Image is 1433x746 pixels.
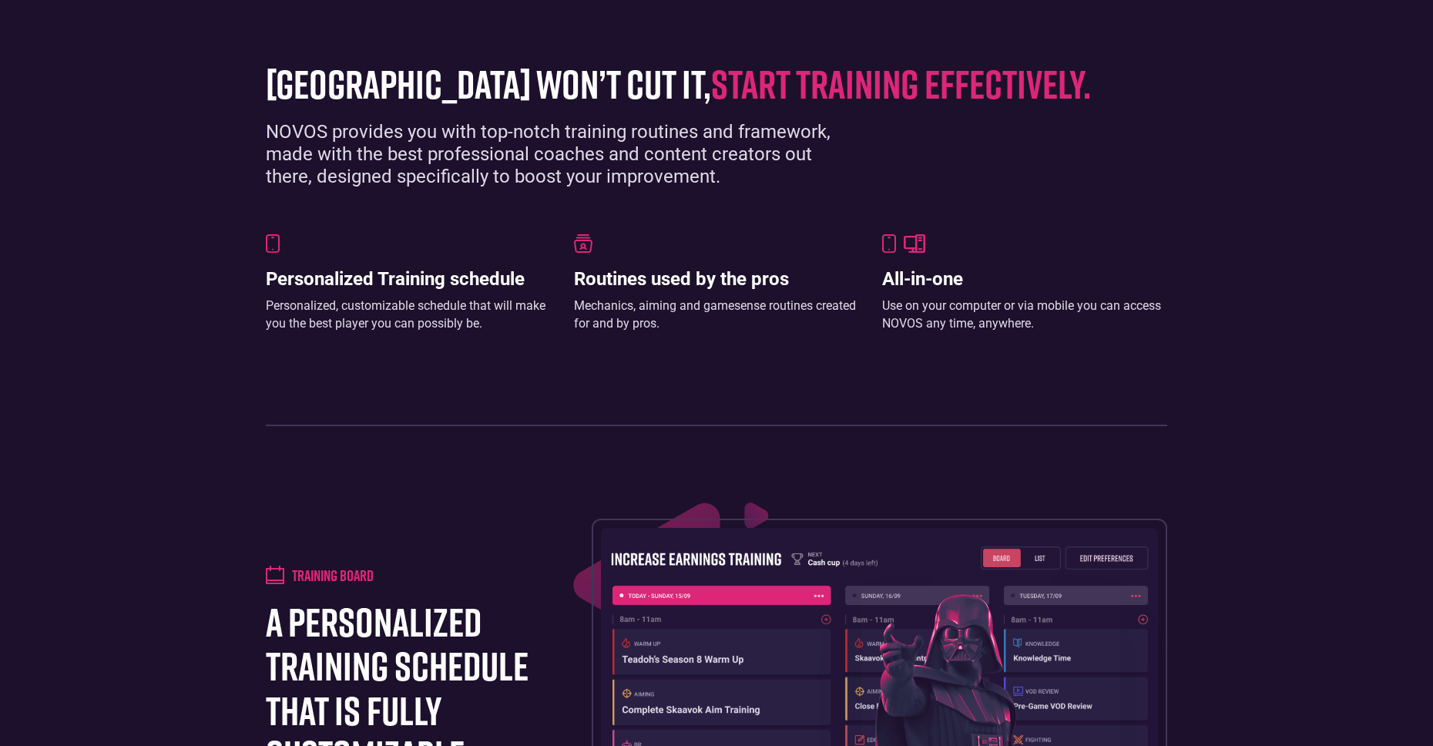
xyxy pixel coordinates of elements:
[882,268,1167,291] h3: All-in-one
[266,121,859,187] div: NOVOS provides you with top-notch training routines and framework, made with the best professiona...
[574,268,859,291] h3: Routines used by the pros
[574,297,859,332] div: Mechanics, aiming and gamesense routines created for and by pros.
[882,297,1167,332] div: Use on your computer or via mobile you can access NOVOS any time, anywhere.
[266,297,551,332] div: Personalized, customizable schedule that will make you the best player you can possibly be.
[711,59,1091,107] span: start training effectively.
[266,268,551,291] h3: Personalized Training schedule
[292,566,374,584] h4: Training board
[266,62,1144,106] h1: [GEOGRAPHIC_DATA] won’t cut it,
